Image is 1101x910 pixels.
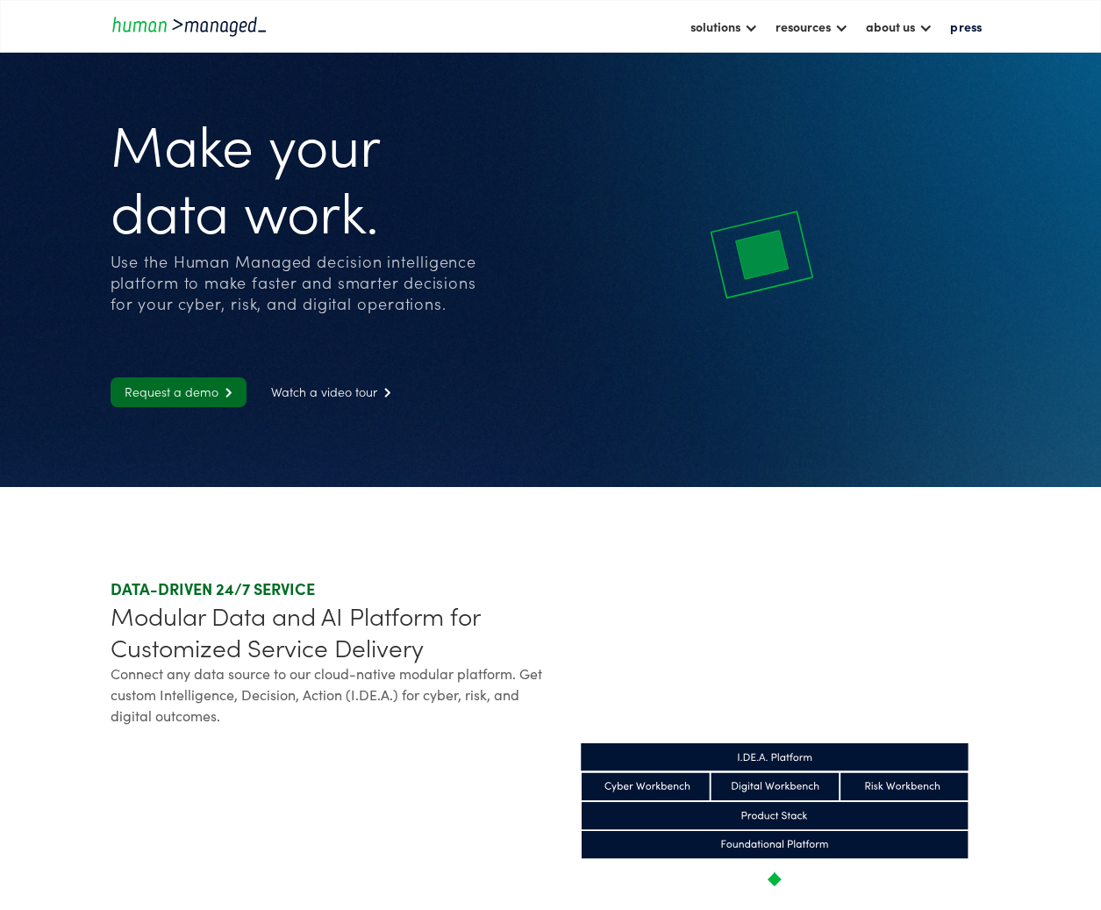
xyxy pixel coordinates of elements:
a: Watch a video tour [257,377,405,407]
a: home [111,14,268,38]
g: Foundational Platform [721,840,827,848]
div: solutions [690,16,740,37]
div: about us [866,16,915,37]
a: Request a demo [111,377,247,407]
g: Risk Workbench [865,782,940,790]
g: I.DE.A. Platform [738,753,811,761]
div: about us [857,11,941,41]
div: Use the Human Managed decision intelligence platform to make faster and smarter decisions for you... [111,251,489,314]
div: resources [776,16,831,37]
div: Modular Data and AI Platform for Customized Service Delivery [111,599,544,663]
div: resources [767,11,857,41]
h1: Make your data work. [111,109,489,242]
div: solutions [682,11,767,41]
a: press [941,11,990,41]
span:  [377,387,391,398]
span:  [218,387,232,398]
g: Digital Workbench [732,782,819,792]
div: Connect any data source to our cloud-native modular platform. Get custom Intelligence, Decision, ... [111,663,544,726]
div: DATA-DRIVEN 24/7 SERVICE [111,578,544,599]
